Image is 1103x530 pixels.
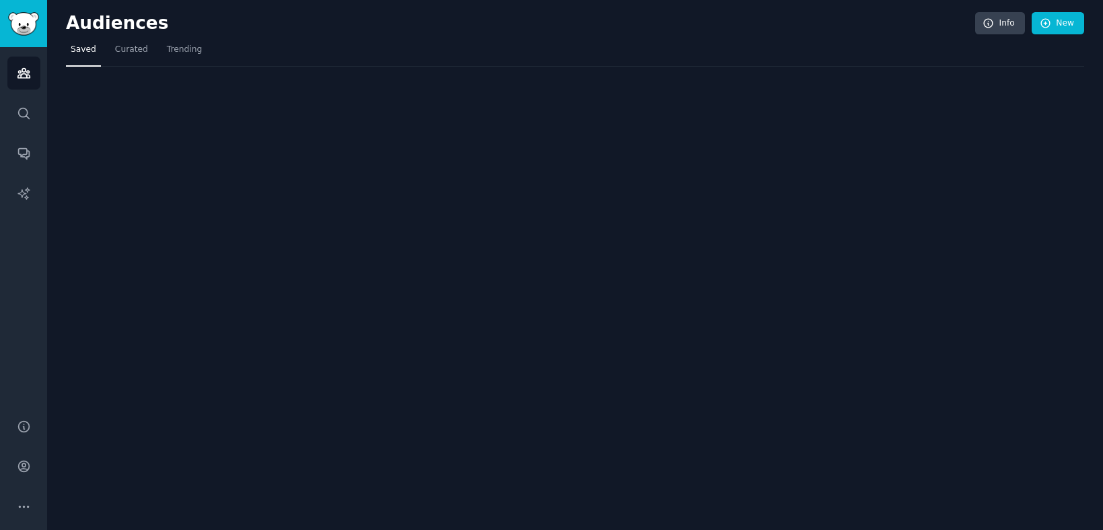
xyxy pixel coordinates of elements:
h2: Audiences [66,13,975,34]
span: Curated [115,44,148,56]
a: New [1032,12,1084,35]
a: Curated [110,39,153,67]
a: Saved [66,39,101,67]
a: Info [975,12,1025,35]
span: Trending [167,44,202,56]
span: Saved [71,44,96,56]
img: GummySearch logo [8,12,39,36]
a: Trending [162,39,207,67]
